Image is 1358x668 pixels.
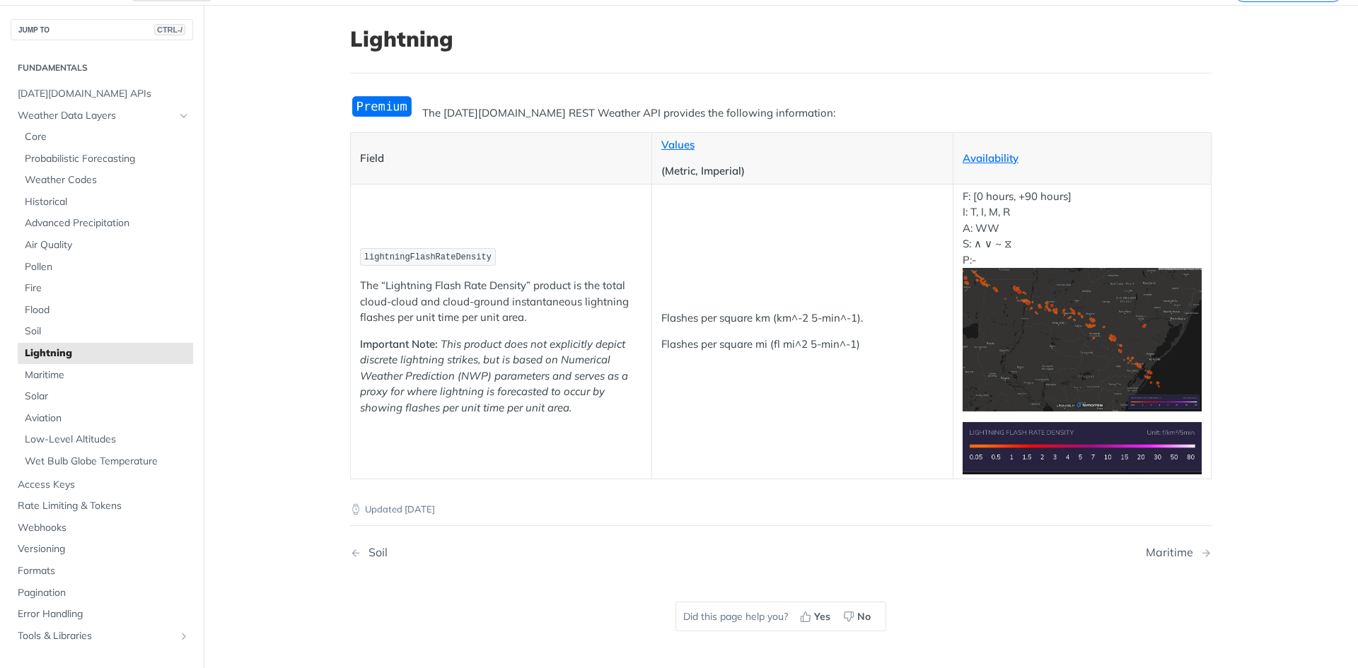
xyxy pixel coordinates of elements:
span: Formats [18,564,190,578]
div: Soil [361,546,388,559]
span: Expand image [963,332,1202,346]
span: Tools & Libraries [18,629,175,643]
span: Low-Level Altitudes [25,433,190,447]
a: Flood [18,300,193,321]
button: Yes [795,606,838,627]
span: Historical [25,195,190,209]
a: Weather Codes [18,170,193,191]
a: Historical [18,192,193,213]
p: The “Lightning Flash Rate Density” product is the total cloud-cloud and cloud-ground instantaneou... [360,278,642,326]
a: Maritime [18,365,193,386]
span: Fire [25,281,190,295]
span: Pollen [25,260,190,274]
span: Webhooks [18,521,190,535]
span: Core [25,130,190,144]
a: [DATE][DOMAIN_NAME] APIs [11,83,193,105]
span: Maritime [25,368,190,382]
span: Weather Codes [25,173,190,187]
p: F: [0 hours, +90 hours] I: T, I, M, R A: WW S: ∧ ∨ ~ ⧖ P:- [963,189,1202,411]
span: Flood [25,303,190,317]
a: Values [661,138,695,151]
h2: Fundamentals [11,61,193,74]
a: Error Handling [11,604,193,625]
span: Air Quality [25,238,190,252]
p: (Metric, Imperial) [661,163,944,180]
span: CTRL-/ [154,24,185,35]
a: Availability [963,151,1018,165]
span: Pagination [18,586,190,600]
div: Did this page help you? [675,602,886,631]
a: Aviation [18,408,193,429]
a: Core [18,127,193,148]
span: Soil [25,324,190,339]
span: lightningFlashRateDensity [364,252,492,262]
img: Lightning Flash Rate Density Heatmap [963,268,1202,411]
span: Expand image [963,440,1202,454]
a: Versioning [11,539,193,560]
p: Flashes per square mi (fl mi^2 5-min^-1) [661,336,944,353]
a: Next Page: Maritime [1146,546,1212,559]
a: Advanced Precipitation [18,213,193,234]
span: Rate Limiting & Tokens [18,499,190,513]
a: Wet Bulb Globe Temperature [18,451,193,472]
a: Rate Limiting & Tokens [11,496,193,517]
span: Weather Data Layers [18,109,175,123]
h1: Lightning [350,26,1212,52]
nav: Pagination Controls [350,532,1212,573]
span: Versioning [18,542,190,556]
a: Pollen [18,257,193,278]
a: Access Keys [11,474,193,496]
a: Air Quality [18,235,193,256]
a: Weather Data LayersHide subpages for Weather Data Layers [11,105,193,127]
img: Lightning Flash Rate Density Legend [963,422,1202,474]
button: Show subpages for Tools & Libraries [178,631,190,642]
p: The [DATE][DOMAIN_NAME] REST Weather API provides the following information: [350,105,1212,122]
span: Yes [814,609,830,624]
p: Flashes per square km (km^-2 5-min^-1). [661,310,944,327]
button: Hide subpages for Weather Data Layers [178,110,190,122]
a: Formats [11,561,193,582]
button: No [838,606,878,627]
a: Fire [18,278,193,299]
a: Probabilistic Forecasting [18,148,193,170]
a: Low-Level Altitudes [18,429,193,450]
span: Probabilistic Forecasting [25,152,190,166]
span: Advanced Precipitation [25,216,190,230]
a: Solar [18,386,193,407]
em: This product does not explicitly depict discrete lightning strikes, but is based on Numerical Wea... [360,337,628,414]
a: Soil [18,321,193,342]
strong: Important Note: [360,337,438,351]
a: Webhooks [11,517,193,539]
button: JUMP TOCTRL-/ [11,19,193,40]
span: No [857,609,871,624]
span: Lightning [25,346,190,361]
span: Access Keys [18,478,190,492]
a: Previous Page: Soil [350,546,719,559]
span: Wet Bulb Globe Temperature [25,455,190,469]
a: Lightning [18,343,193,364]
p: Updated [DATE] [350,503,1212,517]
span: Aviation [25,411,190,426]
p: Field [360,151,642,167]
span: Error Handling [18,607,190,621]
span: [DATE][DOMAIN_NAME] APIs [18,87,190,101]
span: Solar [25,389,190,404]
div: Maritime [1146,546,1200,559]
a: Pagination [11,582,193,604]
a: Tools & LibrariesShow subpages for Tools & Libraries [11,626,193,647]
